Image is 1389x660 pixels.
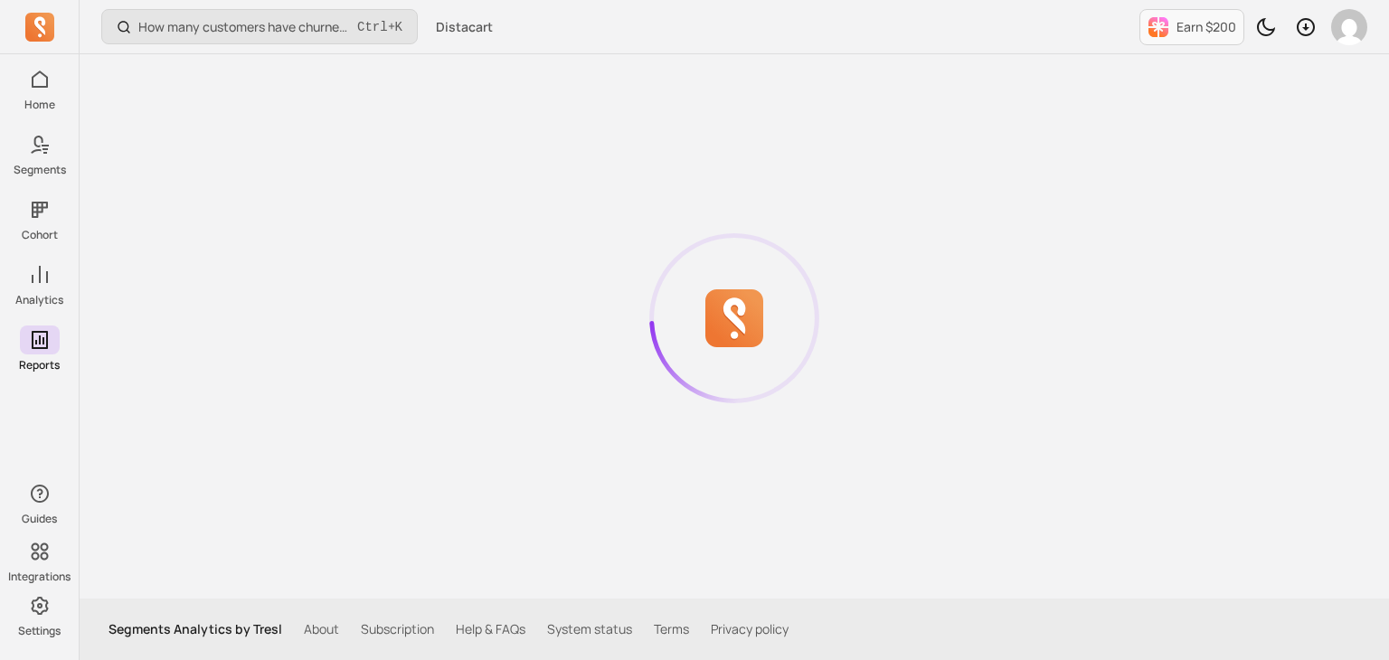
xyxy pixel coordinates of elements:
[547,620,632,638] a: System status
[1248,9,1284,45] button: Toggle dark mode
[20,476,60,530] button: Guides
[425,11,504,43] button: Distacart
[18,624,61,638] p: Settings
[8,570,71,584] p: Integrations
[101,9,418,44] button: How many customers have churned?Ctrl+K
[711,620,789,638] a: Privacy policy
[357,18,388,36] kbd: Ctrl
[395,20,402,34] kbd: K
[436,18,493,36] span: Distacart
[19,358,60,372] p: Reports
[1139,9,1244,45] button: Earn $200
[1331,9,1367,45] img: avatar
[22,228,58,242] p: Cohort
[109,620,282,638] p: Segments Analytics by Tresl
[14,163,66,177] p: Segments
[138,18,350,36] p: How many customers have churned?
[361,620,434,638] a: Subscription
[304,620,339,638] a: About
[456,620,525,638] a: Help & FAQs
[15,293,63,307] p: Analytics
[22,512,57,526] p: Guides
[357,17,402,36] span: +
[1176,18,1236,36] p: Earn $200
[654,620,689,638] a: Terms
[24,98,55,112] p: Home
